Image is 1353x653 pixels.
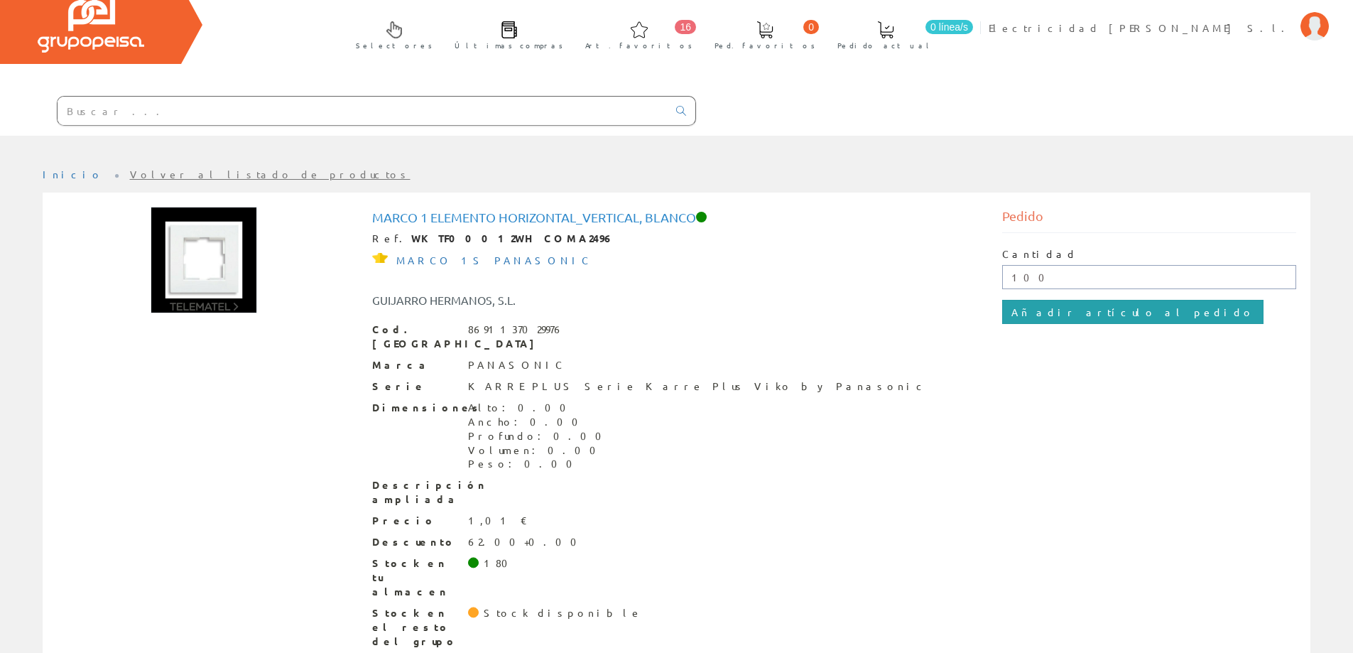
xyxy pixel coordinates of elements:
[484,606,642,620] div: Stock disponible
[372,210,982,225] h1: Marco 1 elemento horizontal_vertical, blanco
[58,97,668,125] input: Buscar ...
[468,457,610,471] div: Peso: 0.00
[396,254,592,266] span: MARCO 1S PANASONIC
[714,38,815,53] span: Ped. favoritos
[372,514,457,528] span: Precio
[130,168,411,180] a: Volver al listado de productos
[372,232,982,246] div: Ref.
[925,20,973,34] span: 0 línea/s
[989,9,1329,23] a: Electricidad [PERSON_NAME] S.l.
[440,9,570,58] a: Últimas compras
[468,358,565,372] div: PANASONIC
[372,606,457,649] span: Stock en el resto del grupo
[571,9,700,58] a: 16 Art. favoritos
[585,38,692,53] span: Art. favoritos
[675,20,696,34] span: 16
[1002,207,1296,233] div: Pedido
[468,323,564,337] div: 8691137029976
[362,292,729,308] div: GUIJARRO HERMANOS, S.L.
[372,379,457,394] span: Serie
[372,358,457,372] span: Marca
[455,38,563,53] span: Últimas compras
[989,21,1293,35] span: Electricidad [PERSON_NAME] S.l.
[1002,247,1077,261] label: Cantidad
[803,20,819,34] span: 0
[468,401,610,415] div: Alto: 0.00
[372,323,457,351] span: Cod. [GEOGRAPHIC_DATA]
[837,38,934,53] span: Pedido actual
[484,556,516,571] div: 180
[43,168,103,180] a: Inicio
[411,232,614,244] strong: WKTF00012WH COMA2496
[151,207,257,313] img: Foto artículo Marco 1 elemento horizontal_vertical, blanco (150x150)
[372,401,457,415] span: Dimensiones
[468,429,610,443] div: Profundo: 0.00
[372,556,457,599] span: Stock en tu almacen
[372,254,592,266] a: MARCO 1S PANASONIC
[342,9,440,58] a: Selectores
[468,415,610,429] div: Ancho: 0.00
[1002,300,1264,324] input: Añadir artículo al pedido
[468,443,610,458] div: Volumen: 0.00
[372,535,457,549] span: Descuento
[468,379,928,394] div: KARRE PLUS Serie Karre Plus Viko by Panasonic
[468,535,585,549] div: 62.00+0.00
[468,514,528,528] div: 1,01 €
[372,478,457,507] span: Descripción ampliada
[356,38,433,53] span: Selectores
